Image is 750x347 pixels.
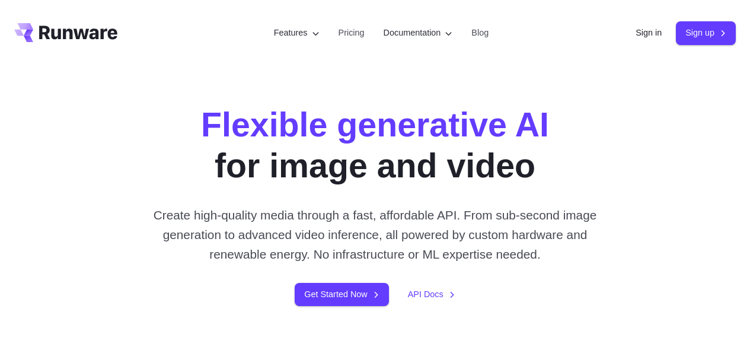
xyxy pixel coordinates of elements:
[144,205,606,265] p: Create high-quality media through a fast, affordable API. From sub-second image generation to adv...
[339,26,365,40] a: Pricing
[408,288,455,301] a: API Docs
[201,104,549,186] h1: for image and video
[14,23,117,42] a: Go to /
[636,26,662,40] a: Sign in
[676,21,736,44] a: Sign up
[274,26,320,40] label: Features
[384,26,453,40] label: Documentation
[295,283,388,306] a: Get Started Now
[471,26,489,40] a: Blog
[201,106,549,144] strong: Flexible generative AI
